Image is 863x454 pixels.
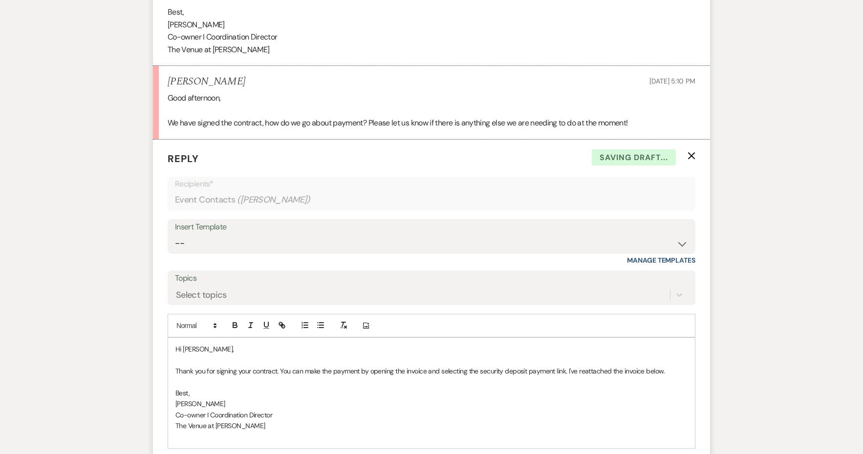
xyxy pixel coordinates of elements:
[175,399,225,408] span: [PERSON_NAME]
[168,117,695,129] p: We have signed the contract, how do we go about payment? Please let us know if there is anything ...
[168,152,199,165] span: Reply
[168,7,184,17] span: Best,
[175,421,265,430] span: The Venue at [PERSON_NAME]
[175,271,688,286] label: Topics
[175,178,688,190] p: Recipients*
[168,76,245,88] h5: [PERSON_NAME]
[176,289,227,302] div: Select topics
[175,366,688,376] p: Thank you for signing your contract. You can make the payment by opening the invoice and selectin...
[175,344,688,354] p: Hi [PERSON_NAME],
[592,149,676,166] span: Saving draft...
[175,389,190,397] span: Best,
[175,190,688,209] div: Event Contacts
[175,411,272,419] span: Co-owner I Coordination Director
[175,220,688,234] div: Insert Template
[168,44,269,55] span: The Venue at [PERSON_NAME]
[168,32,278,42] span: Co-owner I Coordination Director
[168,92,695,104] p: Good afternoon,
[237,193,310,206] span: ( [PERSON_NAME] )
[627,256,695,265] a: Manage Templates
[168,20,225,30] span: [PERSON_NAME]
[649,77,695,85] span: [DATE] 5:10 PM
